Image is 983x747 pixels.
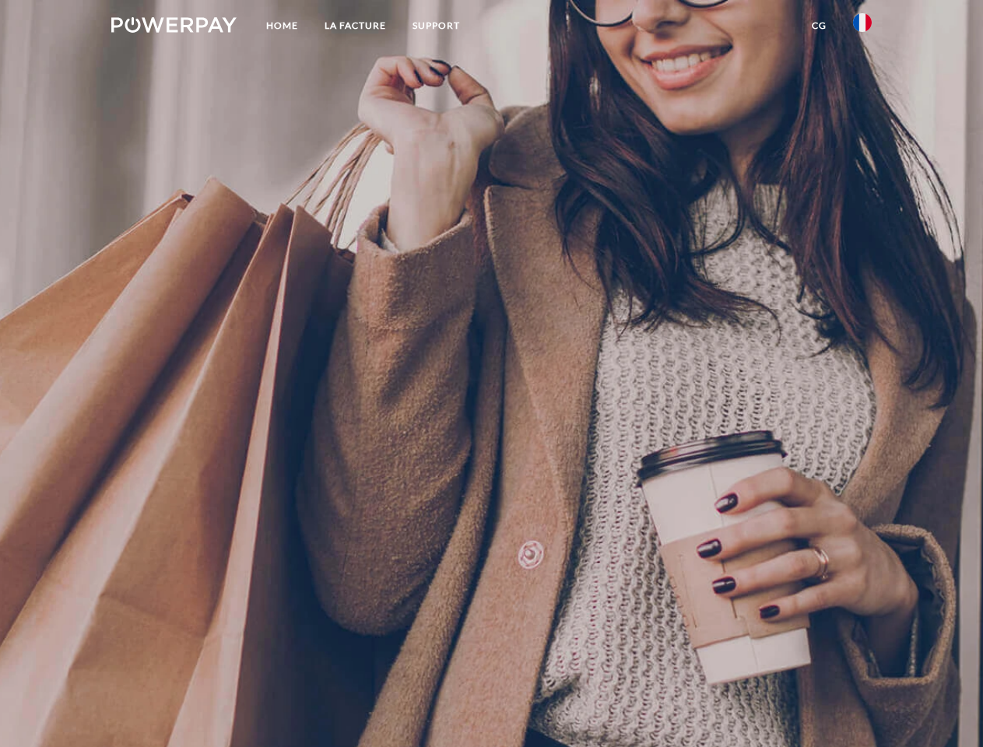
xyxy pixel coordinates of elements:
[111,17,237,33] img: logo-powerpay-white.svg
[853,13,872,32] img: fr
[253,12,311,40] a: Home
[399,12,473,40] a: Support
[311,12,399,40] a: LA FACTURE
[799,12,840,40] a: CG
